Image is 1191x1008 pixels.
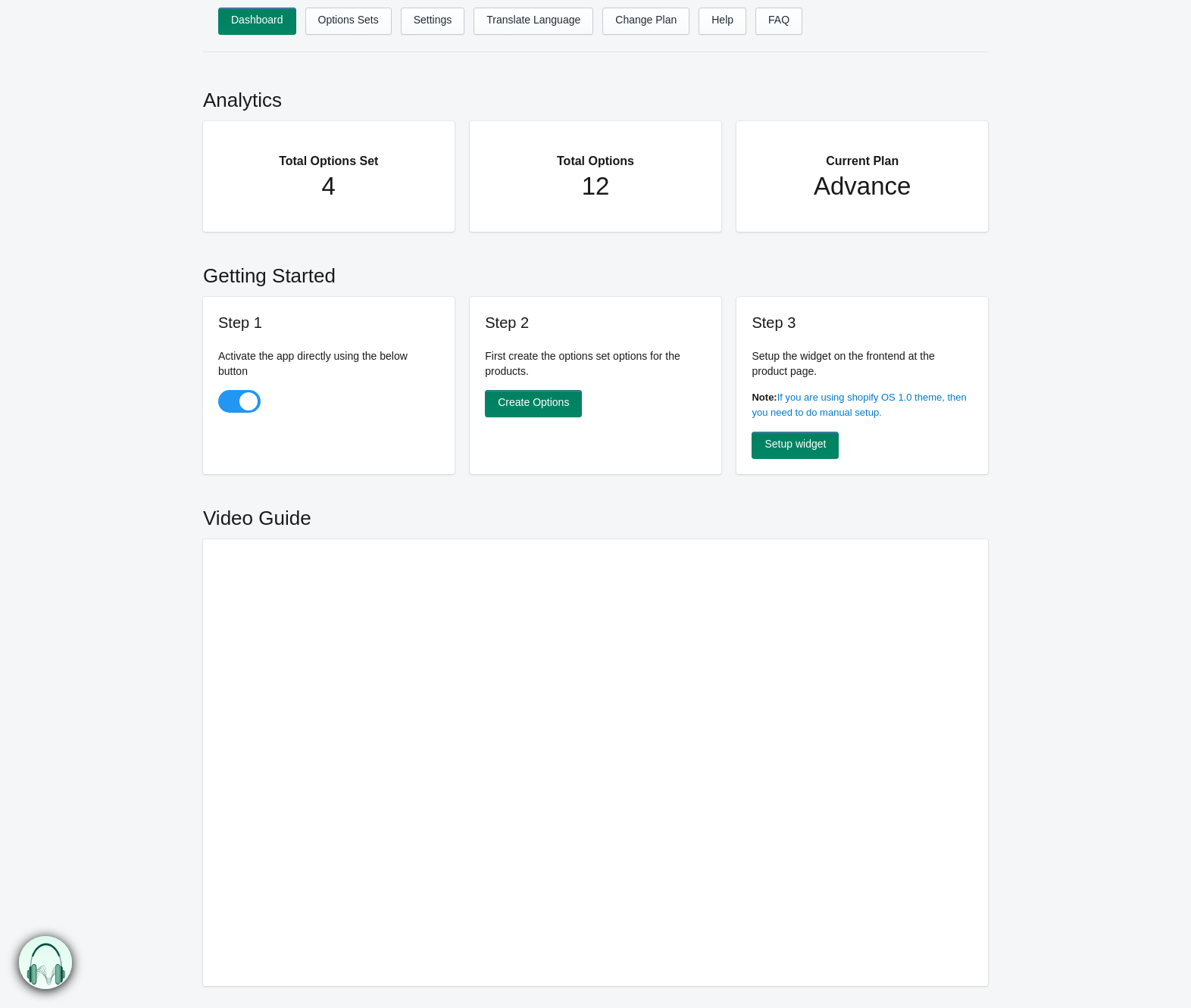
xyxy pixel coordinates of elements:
[218,8,296,35] a: Dashboard
[218,348,439,379] p: Activate the app directly using the below button
[401,8,465,35] a: Settings
[752,392,777,403] b: Note:
[602,8,689,35] a: Change Plan
[203,71,988,121] h2: Analytics
[203,247,988,297] h2: Getting Started
[485,312,706,333] h3: Step 2
[485,390,582,417] a: Create Options
[752,392,966,418] a: If you are using shopify OS 1.0 theme, then you need to do manual setup.
[474,8,593,35] a: Translate Language
[19,936,72,989] img: bxm.png
[203,489,988,539] h2: Video Guide
[305,8,392,35] a: Options Sets
[767,171,958,201] h1: Advance
[755,8,802,35] a: FAQ
[500,171,691,201] h1: 12
[752,312,973,333] h3: Step 3
[767,136,958,171] h2: Current Plan
[233,136,424,171] h2: Total Options Set
[233,171,424,201] h1: 4
[699,8,746,35] a: Help
[218,554,973,967] iframe: Infinite Product Options App for Shopify | Setup & Install Tutorial | Custom Product Options (2022)
[752,432,839,459] a: Setup widget
[485,348,706,379] p: First create the options set options for the products.
[752,348,973,379] p: Setup the widget on the frontend at the product page.
[500,136,691,171] h2: Total Options
[218,312,439,333] h3: Step 1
